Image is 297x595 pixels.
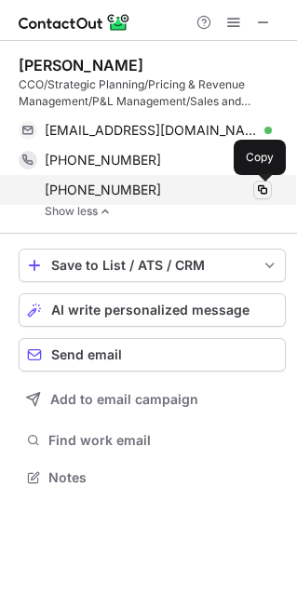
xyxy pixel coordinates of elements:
div: [PERSON_NAME] [19,56,143,74]
button: save-profile-one-click [19,249,286,282]
span: [PHONE_NUMBER] [45,182,161,198]
span: Find work email [48,432,278,449]
span: Notes [48,469,278,486]
button: Add to email campaign [19,383,286,416]
div: CCO/Strategic Planning/Pricing & Revenue Management/P&L Management/Sales and Marketing Management... [19,76,286,110]
img: ContactOut v5.3.10 [19,11,130,34]
span: [EMAIL_ADDRESS][DOMAIN_NAME] [45,122,258,139]
span: Add to email campaign [50,392,198,407]
span: AI write personalized message [51,303,250,318]
span: Send email [51,347,122,362]
img: - [100,205,111,218]
button: Send email [19,338,286,372]
button: Find work email [19,427,286,453]
a: Show less [45,205,286,218]
button: AI write personalized message [19,293,286,327]
div: Save to List / ATS / CRM [51,258,253,273]
span: [PHONE_NUMBER] [45,152,161,169]
button: Notes [19,465,286,491]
